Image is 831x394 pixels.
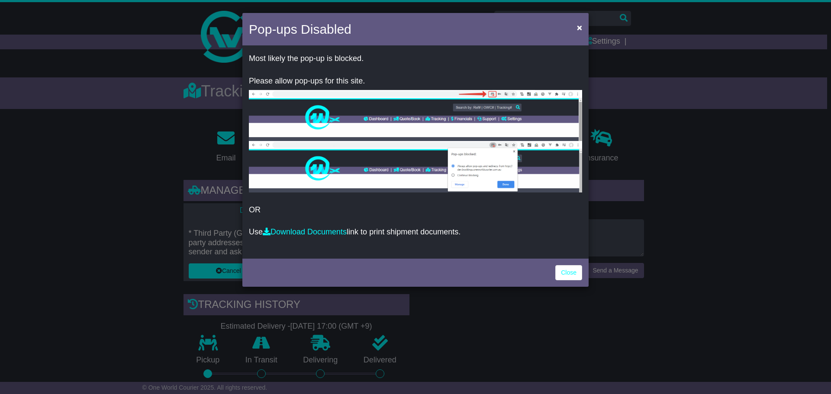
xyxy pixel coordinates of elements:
p: Please allow pop-ups for this site. [249,77,582,86]
img: allow-popup-1.png [249,90,582,141]
button: Close [573,19,586,36]
p: Most likely the pop-up is blocked. [249,54,582,64]
img: allow-popup-2.png [249,141,582,192]
span: × [577,22,582,32]
p: Use link to print shipment documents. [249,227,582,237]
a: Download Documents [263,227,347,236]
h4: Pop-ups Disabled [249,19,351,39]
a: Close [555,265,582,280]
div: OR [242,48,589,256]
